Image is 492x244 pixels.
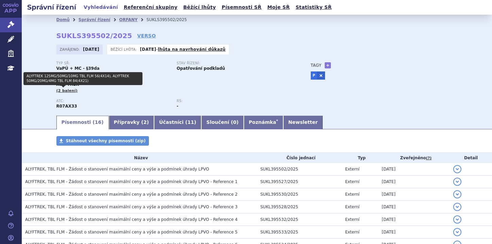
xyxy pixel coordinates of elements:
a: + [325,62,331,68]
a: ORFANY [119,17,137,22]
td: SUKL395533/2025 [257,226,342,239]
a: Vyhledávání [82,3,120,12]
strong: SUKLS395502/2025 [56,32,132,40]
span: ALYFTREK [56,82,79,87]
a: P [311,71,317,80]
th: Detail [450,153,492,163]
a: Statistiky SŘ [293,3,334,12]
span: ALYFTREK, TBL FLM - Žádost o stanovení maximální ceny a výše a podmínek úhrady LPVO - Reference 4 [25,217,238,222]
a: Domů [56,17,70,22]
td: SUKL395530/2025 [257,188,342,201]
span: (2 balení) [56,88,78,93]
a: Poznámka* [244,116,283,129]
span: 16 [95,119,101,125]
td: [DATE] [378,163,450,176]
button: detail [453,203,461,211]
td: [DATE] [378,176,450,188]
span: ALYFTREK, TBL FLM - Žádost o stanovení maximální ceny a výše a podmínek úhrady LPVO - Reference 1 [25,179,238,184]
span: ALYFTREK, TBL FLM - Žádost o stanovení maximální ceny a výše a podmínek úhrady LPVO - Reference 3 [25,205,238,209]
strong: - [177,104,179,109]
td: SUKL395528/2025 [257,201,342,213]
a: Písemnosti SŘ [220,3,264,12]
p: Stav řízení: [177,61,290,65]
td: SUKL395527/2025 [257,176,342,188]
a: Písemnosti (16) [56,116,109,129]
abbr: (?) [426,156,431,161]
a: Moje SŘ [265,3,292,12]
span: ALYFTREK, TBL FLM - Žádost o stanovení maximální ceny a výše a podmínek úhrady LPVO - Reference 2 [25,192,238,197]
span: 2 [143,119,147,125]
th: Typ [342,153,378,163]
span: Externí [345,205,359,209]
td: [DATE] [378,213,450,226]
span: ALYFTREK, TBL FLM - Žádost o stanovení maximální ceny a výše a podmínek úhrady LPVO [25,167,209,172]
a: Newsletter [283,116,323,129]
a: VERSO [137,32,156,39]
strong: [DATE] [140,47,156,52]
a: lhůta na navrhování důkazů [158,47,225,52]
strong: VaPÚ + MC - §39da [56,66,100,71]
span: Externí [345,179,359,184]
th: Zveřejněno [378,153,450,163]
span: ALYFTREK, TBL FLM - Žádost o stanovení maximální ceny a výše a podmínek úhrady LPVO - Reference 5 [25,230,238,234]
span: Externí [345,167,359,172]
td: [DATE] [378,188,450,201]
td: SUKL395532/2025 [257,213,342,226]
span: Zahájeno: [60,47,81,52]
strong: Opatřování podkladů [177,66,225,71]
h2: Správní řízení [22,2,82,12]
p: - [140,47,225,52]
button: detail [453,215,461,224]
td: [DATE] [378,226,450,239]
h3: Tagy [311,61,322,69]
a: Běžící lhůty [181,3,218,12]
span: Běžící lhůta: [111,47,138,52]
td: SUKL395502/2025 [257,163,342,176]
p: RS: [177,99,290,103]
strong: DEUTIVAKAFTOR, TEZAKAFTOR A VANZAKAFTOR [56,104,77,109]
p: Přípravky: [56,77,297,81]
span: Externí [345,230,359,234]
th: Číslo jednací [257,153,342,163]
span: 11 [187,119,194,125]
p: ATC: [56,99,170,103]
th: Název [22,153,257,163]
span: Externí [345,192,359,197]
td: [DATE] [378,201,450,213]
a: Správní řízení [79,17,111,22]
a: Stáhnout všechny písemnosti (zip) [56,136,149,146]
a: Účastníci (11) [154,116,201,129]
li: SUKLS395502/2025 [147,15,196,25]
p: Typ SŘ: [56,61,170,65]
a: Sloučení (0) [201,116,243,129]
span: 0 [233,119,236,125]
span: Externí [345,217,359,222]
span: Stáhnout všechny písemnosti (zip) [66,139,146,143]
a: Přípravky (2) [109,116,154,129]
button: detail [453,190,461,198]
a: Referenční skupiny [122,3,180,12]
strong: [DATE] [83,47,99,52]
button: detail [453,228,461,236]
button: detail [453,178,461,186]
button: detail [453,165,461,173]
